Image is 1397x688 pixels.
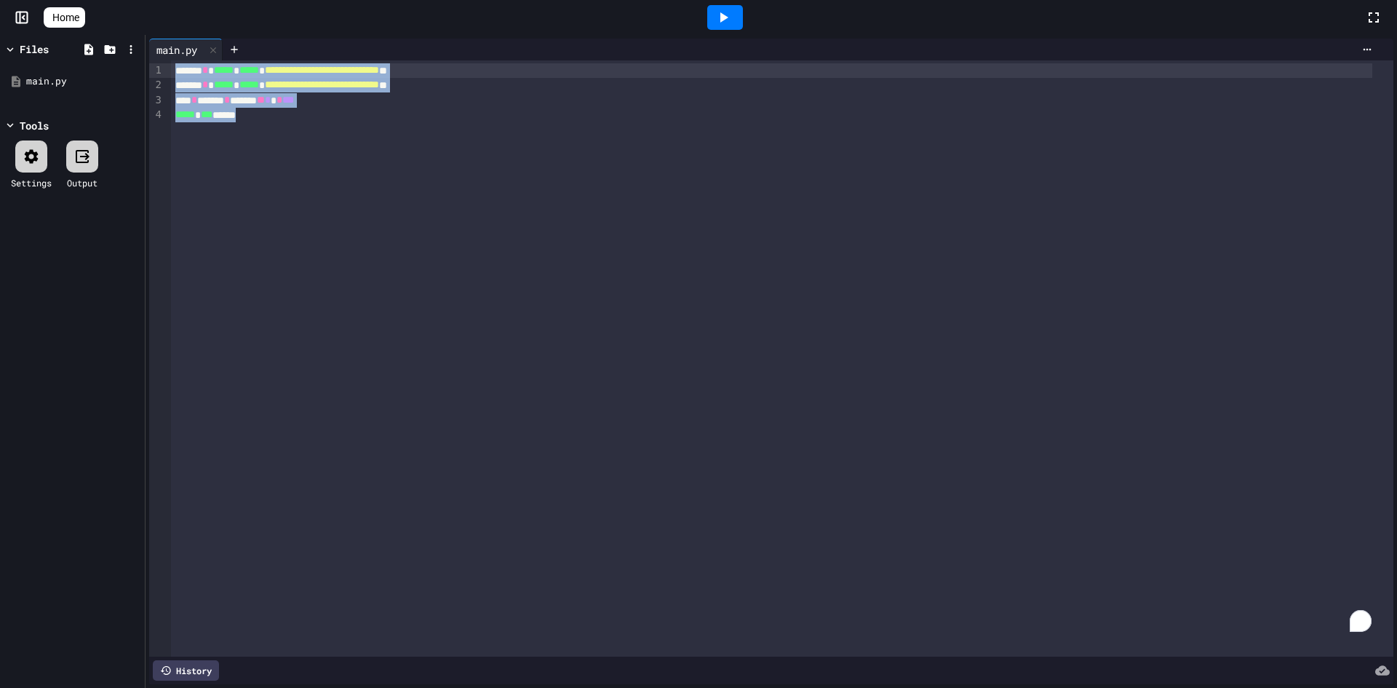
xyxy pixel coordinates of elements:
div: To enrich screen reader interactions, please activate Accessibility in Grammarly extension settings [171,60,1393,657]
div: 2 [149,78,164,92]
div: 1 [149,63,164,78]
div: main.py [149,39,223,60]
div: Tools [20,118,49,133]
div: 4 [149,108,164,122]
a: Home [44,7,85,28]
div: Settings [11,176,52,189]
span: Home [52,10,79,25]
div: Files [20,41,49,57]
div: 3 [149,93,164,108]
div: main.py [149,42,204,58]
div: Output [67,176,97,189]
div: main.py [26,74,140,89]
div: History [153,660,219,681]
